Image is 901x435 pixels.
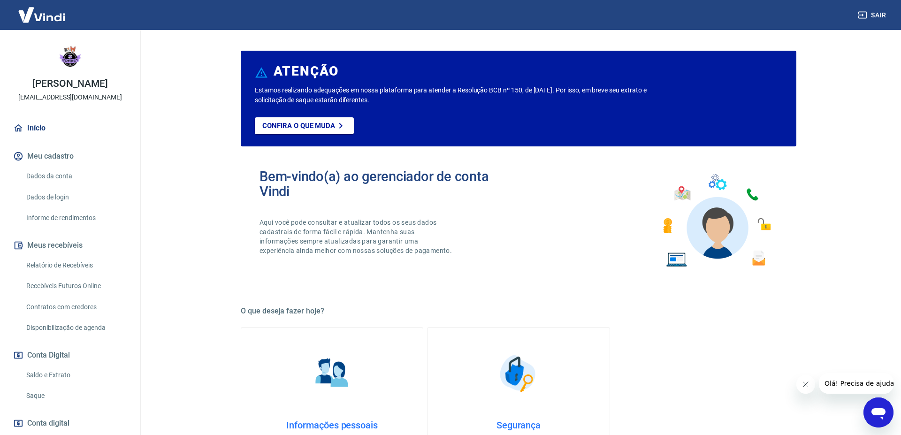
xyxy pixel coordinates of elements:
[655,169,778,273] img: Imagem de um avatar masculino com diversos icones exemplificando as funcionalidades do gerenciado...
[11,0,72,29] img: Vindi
[255,85,677,105] p: Estamos realizando adequações em nossa plataforma para atender a Resolução BCB nº 150, de [DATE]....
[309,350,356,397] img: Informações pessoais
[11,118,129,138] a: Início
[23,298,129,317] a: Contratos com credores
[23,318,129,337] a: Disponibilização de agenda
[32,79,107,89] p: [PERSON_NAME]
[11,345,129,366] button: Conta Digital
[796,375,815,394] iframe: Fechar mensagem
[262,122,335,130] p: Confira o que muda
[443,420,594,431] h4: Segurança
[863,397,893,427] iframe: Botão para abrir a janela de mensagens
[274,67,339,76] h6: ATENÇÃO
[6,7,79,14] span: Olá! Precisa de ajuda?
[23,208,129,228] a: Informe de rendimentos
[241,306,796,316] h5: O que deseja fazer hoje?
[819,373,893,394] iframe: Mensagem da empresa
[856,7,890,24] button: Sair
[11,146,129,167] button: Meu cadastro
[23,256,129,275] a: Relatório de Recebíveis
[11,413,129,434] a: Conta digital
[260,169,519,199] h2: Bem-vindo(a) ao gerenciador de conta Vindi
[23,188,129,207] a: Dados de login
[52,38,89,75] img: e3727277-d80f-4bdf-8ca9-f3fa038d2d1c.jpeg
[23,386,129,405] a: Saque
[11,235,129,256] button: Meus recebíveis
[27,417,69,430] span: Conta digital
[23,167,129,186] a: Dados da conta
[256,420,408,431] h4: Informações pessoais
[255,117,354,134] a: Confira o que muda
[23,276,129,296] a: Recebíveis Futuros Online
[495,350,542,397] img: Segurança
[23,366,129,385] a: Saldo e Extrato
[260,218,454,255] p: Aqui você pode consultar e atualizar todos os seus dados cadastrais de forma fácil e rápida. Mant...
[18,92,122,102] p: [EMAIL_ADDRESS][DOMAIN_NAME]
